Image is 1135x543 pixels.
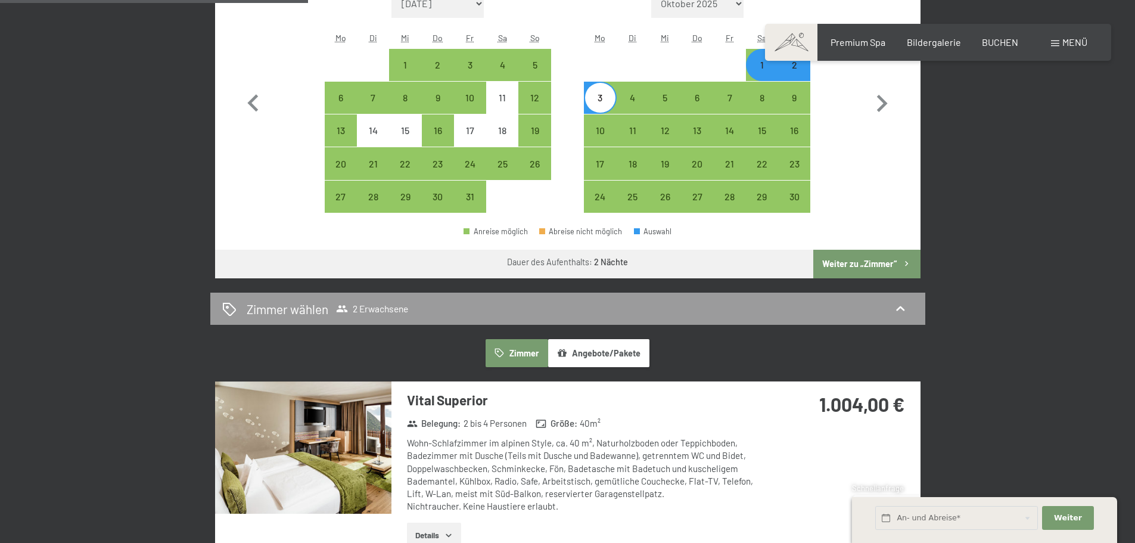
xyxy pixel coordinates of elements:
[649,114,681,147] div: Anreise möglich
[682,192,712,222] div: 27
[617,147,649,179] div: Tue Nov 18 2025
[618,93,648,123] div: 4
[852,483,904,493] span: Schnellanfrage
[778,49,810,81] div: Sun Nov 02 2025
[487,126,517,156] div: 18
[454,181,486,213] div: Fri Oct 31 2025
[357,181,389,213] div: Tue Oct 28 2025
[389,82,421,114] div: Wed Oct 08 2025
[389,82,421,114] div: Anreise möglich
[423,159,453,189] div: 23
[358,93,388,123] div: 7
[629,33,636,43] abbr: Dienstag
[358,192,388,222] div: 28
[584,181,616,213] div: Mon Nov 24 2025
[584,181,616,213] div: Anreise möglich
[422,49,454,81] div: Thu Oct 02 2025
[357,82,389,114] div: Tue Oct 07 2025
[713,82,745,114] div: Anreise möglich
[713,181,745,213] div: Fri Nov 28 2025
[779,126,809,156] div: 16
[778,82,810,114] div: Sun Nov 09 2025
[649,82,681,114] div: Wed Nov 05 2025
[518,82,551,114] div: Sun Oct 12 2025
[389,181,421,213] div: Wed Oct 29 2025
[819,393,904,415] strong: 1.004,00 €
[454,49,486,81] div: Fri Oct 03 2025
[433,33,443,43] abbr: Donnerstag
[585,93,615,123] div: 3
[455,159,485,189] div: 24
[507,256,628,268] div: Dauer des Aufenthalts:
[390,159,420,189] div: 22
[746,147,778,179] div: Anreise möglich
[422,147,454,179] div: Anreise möglich
[423,93,453,123] div: 9
[713,147,745,179] div: Anreise möglich
[520,93,549,123] div: 12
[746,181,778,213] div: Sat Nov 29 2025
[682,93,712,123] div: 6
[746,147,778,179] div: Sat Nov 22 2025
[617,181,649,213] div: Tue Nov 25 2025
[1062,36,1087,48] span: Menü
[907,36,961,48] a: Bildergalerie
[757,33,766,43] abbr: Samstag
[595,33,605,43] abbr: Montag
[325,82,357,114] div: Mon Oct 06 2025
[649,181,681,213] div: Wed Nov 26 2025
[682,126,712,156] div: 13
[389,114,421,147] div: Anreise nicht möglich
[778,181,810,213] div: Sun Nov 30 2025
[746,82,778,114] div: Sat Nov 08 2025
[466,33,474,43] abbr: Freitag
[486,82,518,114] div: Anreise nicht möglich
[407,391,761,409] h3: Vital Superior
[634,228,672,235] div: Auswahl
[464,228,528,235] div: Anreise möglich
[982,36,1018,48] span: BUCHEN
[518,147,551,179] div: Anreise möglich
[713,82,745,114] div: Fri Nov 07 2025
[454,147,486,179] div: Anreise möglich
[813,250,920,278] button: Weiter zu „Zimmer“
[335,33,346,43] abbr: Montag
[422,49,454,81] div: Anreise möglich
[650,93,680,123] div: 5
[390,126,420,156] div: 15
[389,114,421,147] div: Wed Oct 15 2025
[486,147,518,179] div: Anreise möglich
[422,181,454,213] div: Thu Oct 30 2025
[584,114,616,147] div: Anreise möglich
[650,192,680,222] div: 26
[390,93,420,123] div: 8
[831,36,885,48] a: Premium Spa
[518,147,551,179] div: Sun Oct 26 2025
[649,114,681,147] div: Wed Nov 12 2025
[746,181,778,213] div: Anreise möglich
[714,93,744,123] div: 7
[618,159,648,189] div: 18
[357,82,389,114] div: Anreise möglich
[423,60,453,90] div: 2
[536,417,577,430] strong: Größe :
[325,114,357,147] div: Mon Oct 13 2025
[617,147,649,179] div: Anreise möglich
[454,147,486,179] div: Fri Oct 24 2025
[681,82,713,114] div: Anreise möglich
[518,114,551,147] div: Sun Oct 19 2025
[389,147,421,179] div: Anreise möglich
[713,114,745,147] div: Anreise möglich
[594,257,628,267] b: 2 Nächte
[585,126,615,156] div: 10
[518,49,551,81] div: Sun Oct 05 2025
[486,114,518,147] div: Anreise nicht möglich
[713,181,745,213] div: Anreise möglich
[778,147,810,179] div: Sun Nov 23 2025
[779,159,809,189] div: 23
[714,159,744,189] div: 21
[486,339,548,367] button: Zimmer
[454,181,486,213] div: Anreise möglich
[454,49,486,81] div: Anreise möglich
